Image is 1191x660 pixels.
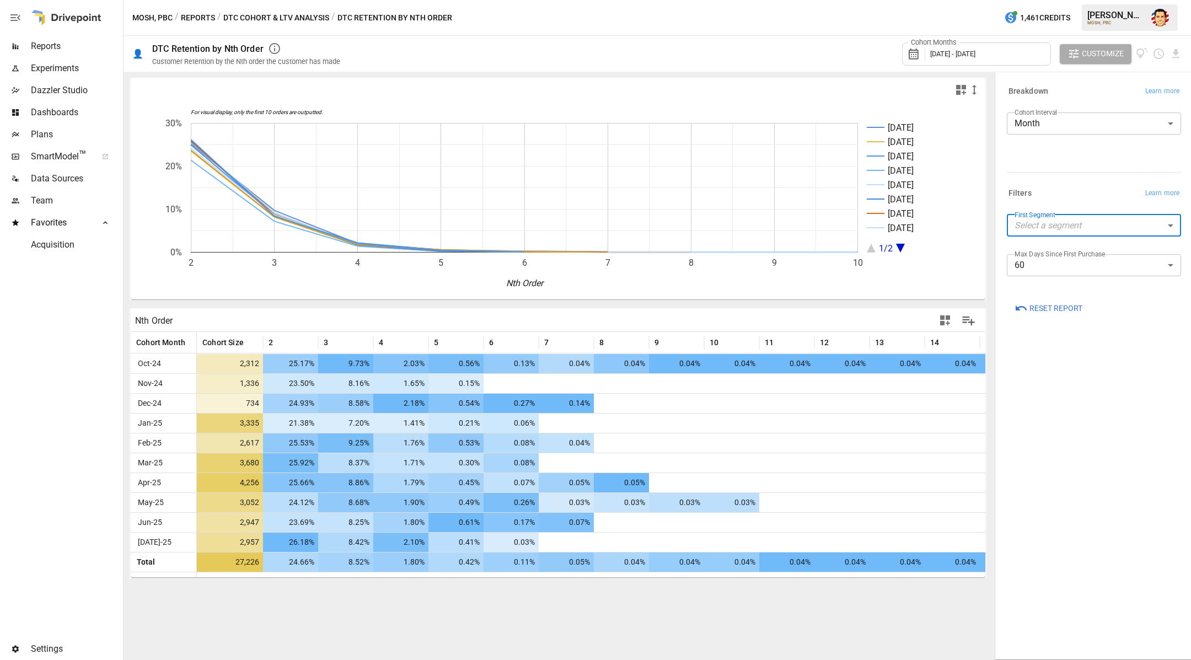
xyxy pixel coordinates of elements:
span: 0.41% [434,533,481,552]
span: Dec-24 [136,394,191,413]
button: Customize [1060,44,1131,64]
span: Dazzler Studio [31,84,121,97]
span: [DATE] - [DATE] [930,50,975,58]
span: Reset Report [1029,302,1082,315]
span: 23.50% [269,374,316,393]
span: Reports [31,40,121,53]
span: 2​ [269,337,273,348]
span: 0.42% [434,552,481,572]
span: Cohort Size [202,337,244,348]
text: 10% [165,204,182,214]
span: 0.04% [820,354,867,373]
span: 0.07% [544,513,592,532]
span: 14​ [930,337,939,348]
span: 0.61% [434,513,481,532]
text: 20% [165,161,182,171]
button: DTC Cohort & LTV Analysis [223,11,329,25]
span: [DATE]-25 [136,533,191,552]
text: [DATE] [888,180,914,190]
span: 8.37% [324,453,371,473]
span: 0.05% [544,552,592,572]
span: 0.13% [489,354,537,373]
span: Jan-25 [136,414,191,433]
span: 4,256 [202,473,261,492]
div: 60 [1007,254,1181,276]
text: [DATE] [888,223,914,233]
span: Plans [31,128,121,141]
text: [DATE] [888,208,914,219]
span: Settings [31,642,121,656]
span: 7.20% [324,414,371,433]
span: 0.03% [489,533,537,552]
span: Oct-24 [136,354,191,373]
span: 3,052 [202,493,261,512]
span: 0.21% [434,414,481,433]
span: 0.53% [434,433,481,453]
span: 0.14% [544,394,592,413]
div: A chart. [131,101,986,299]
span: 0.03% [654,493,702,512]
span: Nov-24 [136,374,191,393]
button: Manage Columns [956,308,981,333]
span: 13​ [875,337,884,348]
span: 0.06% [489,414,537,433]
label: Cohort Interval [1015,108,1057,117]
span: 0.08% [489,433,537,453]
span: 1.80% [379,513,426,532]
span: 1.41% [379,414,426,433]
span: Customize [1082,47,1124,61]
h6: Filters [1008,187,1032,200]
span: Team [31,194,121,207]
span: 9​ [654,337,659,348]
label: First Segment [1015,210,1055,219]
span: 2,312 [202,354,261,373]
span: 0.03% [544,493,592,512]
span: 0.04% [710,354,757,373]
span: 26.18% [269,533,316,552]
text: [DATE] [888,194,914,205]
span: 0.27% [489,394,537,413]
span: 2.18% [379,394,426,413]
span: 24.12% [269,493,316,512]
span: Jun-25 [136,513,191,532]
span: 0.04% [765,354,812,373]
span: Favorites [31,216,90,229]
div: / [331,11,335,25]
span: 0.04% [654,552,702,572]
div: Nth Order [135,315,173,326]
span: 8.58% [324,394,371,413]
span: 25.66% [269,473,316,492]
span: 0.11% [489,552,537,572]
text: Nth Order [506,278,545,288]
text: 6 [522,257,527,268]
text: 10 [853,257,863,268]
text: [DATE] [888,137,914,147]
span: 1.80% [379,552,426,572]
span: 4​ [379,337,383,348]
span: Feb-25 [136,433,191,453]
span: 8.86% [324,473,371,492]
span: 0.04% [654,354,702,373]
span: 11​ [765,337,774,348]
span: 8.42% [324,533,371,552]
span: 0.04% [930,552,978,572]
text: 9 [772,257,777,268]
span: 0.45% [434,473,481,492]
div: MOSH, PBC [1087,20,1145,25]
span: Learn more [1145,188,1179,199]
label: Cohort Months [908,37,959,47]
span: SmartModel [31,150,90,163]
div: Month [1007,112,1181,135]
div: / [175,11,179,25]
button: Download report [1169,47,1182,60]
span: 0.04% [544,433,592,453]
span: 6​ [489,337,493,348]
span: 12​ [820,337,829,348]
span: 1,336 [202,374,261,393]
span: 8​ [599,337,604,348]
div: Customer Retention by the Nth order the customer has made [152,57,340,66]
span: 24.93% [269,394,316,413]
text: 1/2 [879,243,893,254]
button: 1,461Credits [1000,8,1075,28]
span: 0.49% [434,493,481,512]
